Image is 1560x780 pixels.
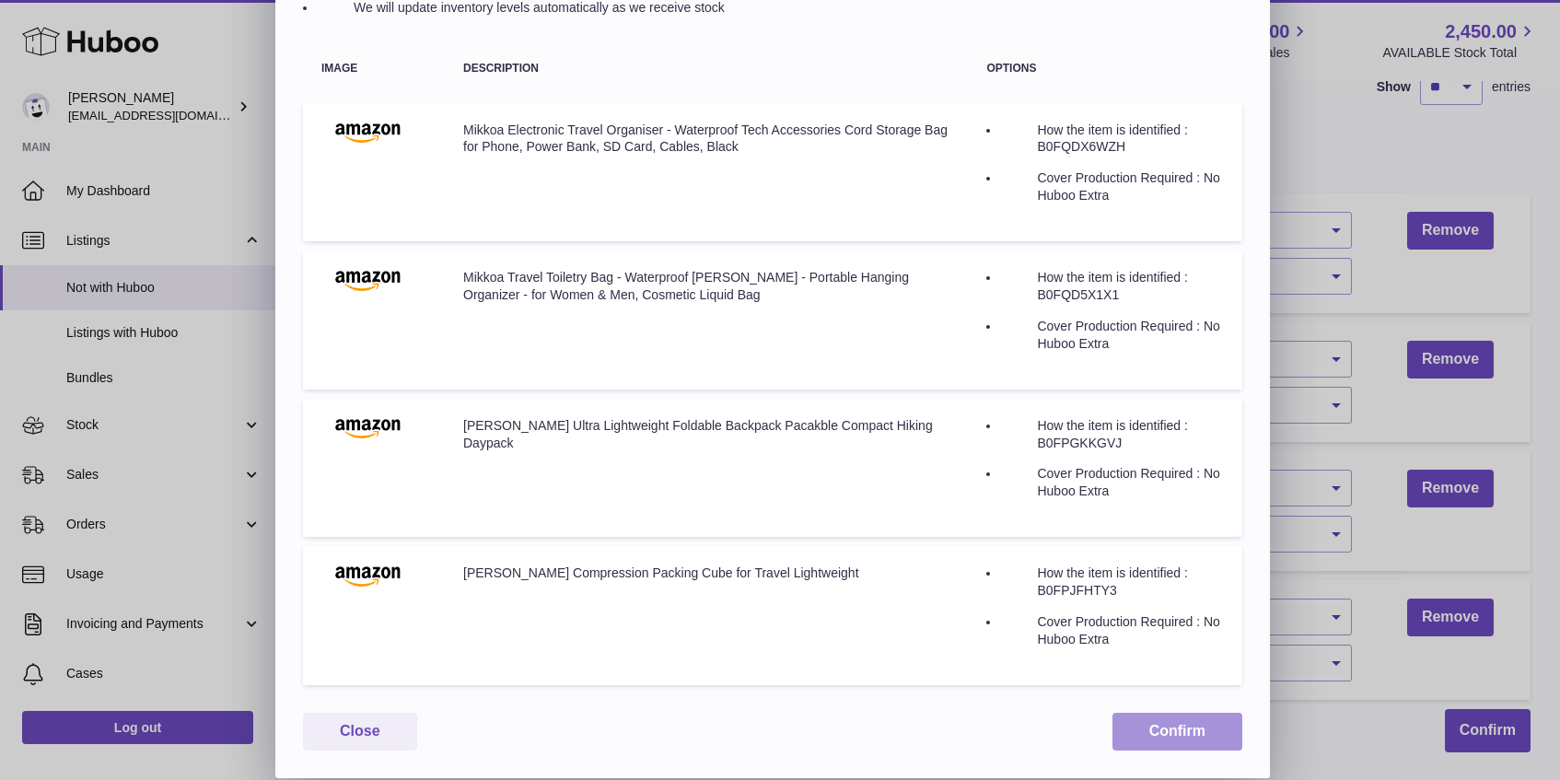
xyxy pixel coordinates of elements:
[445,546,968,685] td: [PERSON_NAME] Compression Packing Cube for Travel Lightweight
[321,417,413,439] img: amazon.png
[445,44,968,93] th: Description
[1000,417,1224,452] li: How the item is identified : B0FPGKKGVJ
[445,103,968,242] td: Mikkoa Electronic Travel Organiser - Waterproof Tech Accessories Cord Storage Bag for Phone, Powe...
[968,44,1242,93] th: Options
[445,399,968,538] td: [PERSON_NAME] Ultra Lightweight Foldable Backpack Pacakble Compact Hiking Daypack
[1000,565,1224,600] li: How the item is identified : B0FPJFHTY3
[321,269,413,291] img: amazon.png
[321,122,413,144] img: amazon.png
[1000,122,1224,157] li: How the item is identified : B0FQDX6WZH
[1000,613,1224,648] li: Cover Production Required : No Huboo Extra
[303,713,417,751] button: Close
[321,565,413,587] img: amazon.png
[1112,713,1242,751] button: Confirm
[445,250,968,390] td: Mikkoa Travel Toiletry Bag - Waterproof [PERSON_NAME] - Portable Hanging Organizer - for Women & ...
[1000,269,1224,304] li: How the item is identified : B0FQD5X1X1
[303,44,445,93] th: Image
[1000,169,1224,204] li: Cover Production Required : No Huboo Extra
[1000,318,1224,353] li: Cover Production Required : No Huboo Extra
[1000,465,1224,500] li: Cover Production Required : No Huboo Extra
